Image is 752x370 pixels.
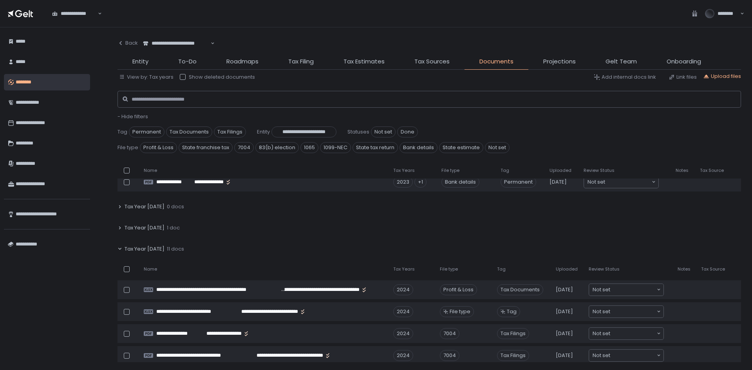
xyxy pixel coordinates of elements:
div: Search for option [589,350,663,361]
div: 2024 [393,350,413,361]
span: Tax Documents [497,284,543,295]
span: 1065 [300,142,318,153]
input: Search for option [610,286,656,294]
span: Not set [593,330,610,338]
span: Tax Year [DATE] [125,245,164,253]
span: To-Do [178,57,197,66]
span: Gelt Team [606,57,637,66]
span: 7004 [234,142,254,153]
span: Onboarding [667,57,701,66]
span: Projections [543,57,576,66]
span: 1 doc [167,224,180,231]
div: 2024 [393,284,413,295]
span: Name [144,266,157,272]
span: Notes [676,168,689,173]
span: Not set [485,142,510,153]
span: Tax Filings [497,328,529,339]
div: Search for option [589,328,663,339]
span: 0 docs [167,203,184,210]
button: Upload files [703,73,741,80]
span: 1099-NEC [320,142,351,153]
button: Back [117,35,138,51]
span: Tax Year [DATE] [125,203,164,210]
div: Search for option [584,176,658,188]
span: Permanent [501,177,536,188]
span: Done [397,126,418,137]
span: 11 docs [167,245,184,253]
span: File type [440,266,458,272]
div: 2024 [393,306,413,317]
span: Tax Years [393,266,415,272]
span: [DATE] [556,330,573,337]
button: Add internal docs link [594,74,656,81]
span: Review Status [584,168,615,173]
span: Not set [587,178,605,186]
input: Search for option [610,330,656,338]
span: State estimate [439,142,483,153]
span: Tag [501,168,509,173]
span: Tax Filings [497,350,529,361]
div: Bank details [441,177,479,188]
input: Search for option [610,308,656,316]
span: State franchise tax [179,142,233,153]
span: Uploaded [556,266,578,272]
span: Entity [132,57,148,66]
span: File type [117,144,138,151]
span: Tax Year [DATE] [125,224,164,231]
span: [DATE] [556,352,573,359]
div: Search for option [138,35,215,52]
button: Link files [669,74,697,81]
span: Tax Filing [288,57,314,66]
span: Bank details [399,142,437,153]
span: Uploaded [550,168,571,173]
span: Tax Source [700,168,724,173]
div: 2024 [393,328,413,339]
span: Tax Source [701,266,725,272]
span: Notes [678,266,691,272]
span: File type [441,168,459,173]
span: [DATE] [556,308,573,315]
span: Tax Documents [166,126,212,137]
div: 7004 [440,328,459,339]
input: Search for option [610,352,656,359]
div: Search for option [589,284,663,296]
div: Search for option [589,306,663,318]
span: Tag [497,266,506,272]
span: 83(b) election [255,142,299,153]
span: Not set [593,352,610,359]
div: Search for option [47,5,102,22]
span: Roadmaps [226,57,258,66]
span: Not set [593,308,610,316]
span: Tax Estimates [343,57,385,66]
span: File type [450,308,470,315]
button: View by: Tax years [119,74,174,81]
div: Profit & Loss [440,284,477,295]
span: [DATE] [550,179,567,186]
div: 7004 [440,350,459,361]
span: Statuses [347,128,369,135]
span: Documents [479,57,513,66]
span: Not set [593,286,610,294]
span: Tax Years [393,168,415,173]
span: Entity [257,128,270,135]
span: State tax return [352,142,398,153]
span: Tax Sources [414,57,450,66]
button: - Hide filters [117,113,148,120]
span: Tag [507,308,517,315]
span: Profit & Loss [140,142,177,153]
span: [DATE] [556,286,573,293]
span: Permanent [129,126,164,137]
div: 2023 [393,177,413,188]
div: Back [117,40,138,47]
span: Name [144,168,157,173]
span: Review Status [589,266,620,272]
span: Not set [371,126,396,137]
input: Search for option [605,178,651,186]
